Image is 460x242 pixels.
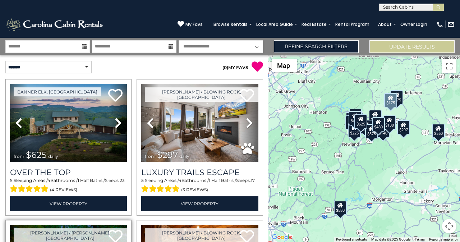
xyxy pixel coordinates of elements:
span: $297 [157,150,178,160]
span: Map [277,62,290,69]
span: daily [179,154,189,159]
a: View Property [141,196,258,211]
span: $625 [26,150,47,160]
a: Terms (opens in new tab) [415,237,425,241]
span: (4 reviews) [50,185,77,195]
a: Open this area in Google Maps (opens a new window) [270,233,294,242]
img: phone-regular-white.png [436,21,443,28]
span: 1 Half Baths / [209,178,236,183]
span: 1 Half Baths / [78,178,105,183]
div: Sleeping Areas / Bathrooms / Sleeps: [10,177,127,195]
img: thumbnail_168695581.jpeg [141,84,258,162]
div: $230 [346,115,359,129]
button: Map camera controls [442,219,456,233]
a: Owner Login [397,19,431,29]
span: 4 [179,178,181,183]
div: $349 [369,110,382,124]
div: $175 [384,93,397,108]
div: $625 [354,114,367,129]
div: $480 [372,117,385,131]
span: ( ) [222,65,228,70]
img: mail-regular-white.png [447,21,455,28]
div: $175 [390,90,403,104]
span: 23 [120,178,125,183]
a: Add to favorites [108,88,123,104]
button: Update Results [369,40,455,53]
span: 5 [141,178,144,183]
div: $125 [349,108,362,123]
a: Real Estate [298,19,330,29]
span: 4 [47,178,50,183]
button: Toggle fullscreen view [442,59,456,73]
span: 5 [10,178,13,183]
div: $140 [377,123,390,137]
a: About [374,19,395,29]
a: Refine Search Filters [274,40,359,53]
a: My Favs [178,20,203,28]
a: View Property [10,196,127,211]
a: Luxury Trails Escape [141,168,258,177]
img: Google [270,233,294,242]
img: White-1-2.png [5,17,105,32]
span: 17 [251,178,255,183]
a: Report a map error [429,237,458,241]
button: Change map style [272,59,297,72]
div: $550 [432,123,445,138]
a: Browse Rentals [210,19,251,29]
span: from [145,154,156,159]
div: $225 [348,123,361,138]
a: Local Area Guide [253,19,296,29]
span: My Favs [185,21,203,28]
button: Keyboard shortcuts [336,237,367,242]
img: thumbnail_167153549.jpeg [10,84,127,162]
span: from [14,154,24,159]
div: $580 [334,200,347,215]
div: $425 [349,111,362,125]
span: (3 reviews) [181,185,208,195]
a: [PERSON_NAME] / Blowing Rock, [GEOGRAPHIC_DATA] [145,87,258,102]
a: Banner Elk, [GEOGRAPHIC_DATA] [14,87,101,96]
div: $130 [383,115,396,130]
span: daily [48,154,58,159]
a: Rental Program [332,19,373,29]
span: Map data ©2025 Google [371,237,410,241]
div: $297 [397,120,410,134]
a: Over The Top [10,168,127,177]
span: 0 [224,65,227,70]
a: (0)MY FAVS [222,65,248,70]
div: $375 [365,124,378,138]
div: Sleeping Areas / Bathrooms / Sleeps: [141,177,258,195]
